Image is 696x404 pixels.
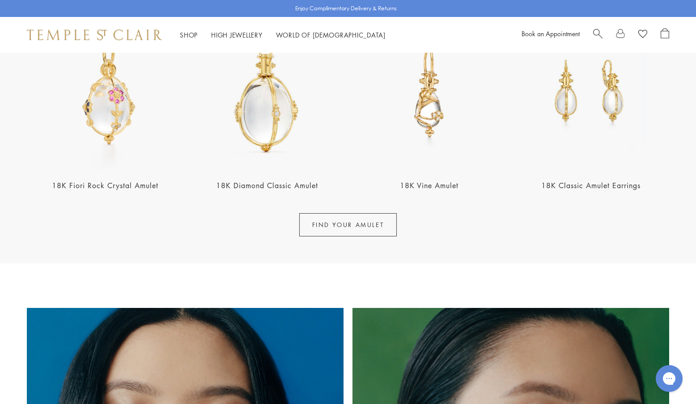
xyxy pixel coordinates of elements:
[351,13,507,170] img: P51816-E11VINE
[189,13,345,170] img: P51800-E9
[513,13,669,170] img: 18K Classic Amulet Earrings
[211,30,263,39] a: High JewelleryHigh Jewellery
[400,181,458,190] a: 18K Vine Amulet
[295,4,397,13] p: Enjoy Complimentary Delivery & Returns
[299,213,397,236] a: FIND YOUR AMULET
[651,362,687,395] iframe: Gorgias live chat messenger
[180,29,386,41] nav: Main navigation
[276,30,386,39] a: World of [DEMOGRAPHIC_DATA]World of [DEMOGRAPHIC_DATA]
[522,29,580,38] a: Book an Appointment
[216,181,318,190] a: 18K Diamond Classic Amulet
[661,28,669,42] a: Open Shopping Bag
[27,29,162,40] img: Temple St. Clair
[27,13,183,170] img: P56889-E11FIORMX
[638,28,647,42] a: View Wishlist
[180,30,198,39] a: ShopShop
[593,28,603,42] a: Search
[541,181,641,190] a: 18K Classic Amulet Earrings
[52,181,158,190] a: 18K Fiori Rock Crystal Amulet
